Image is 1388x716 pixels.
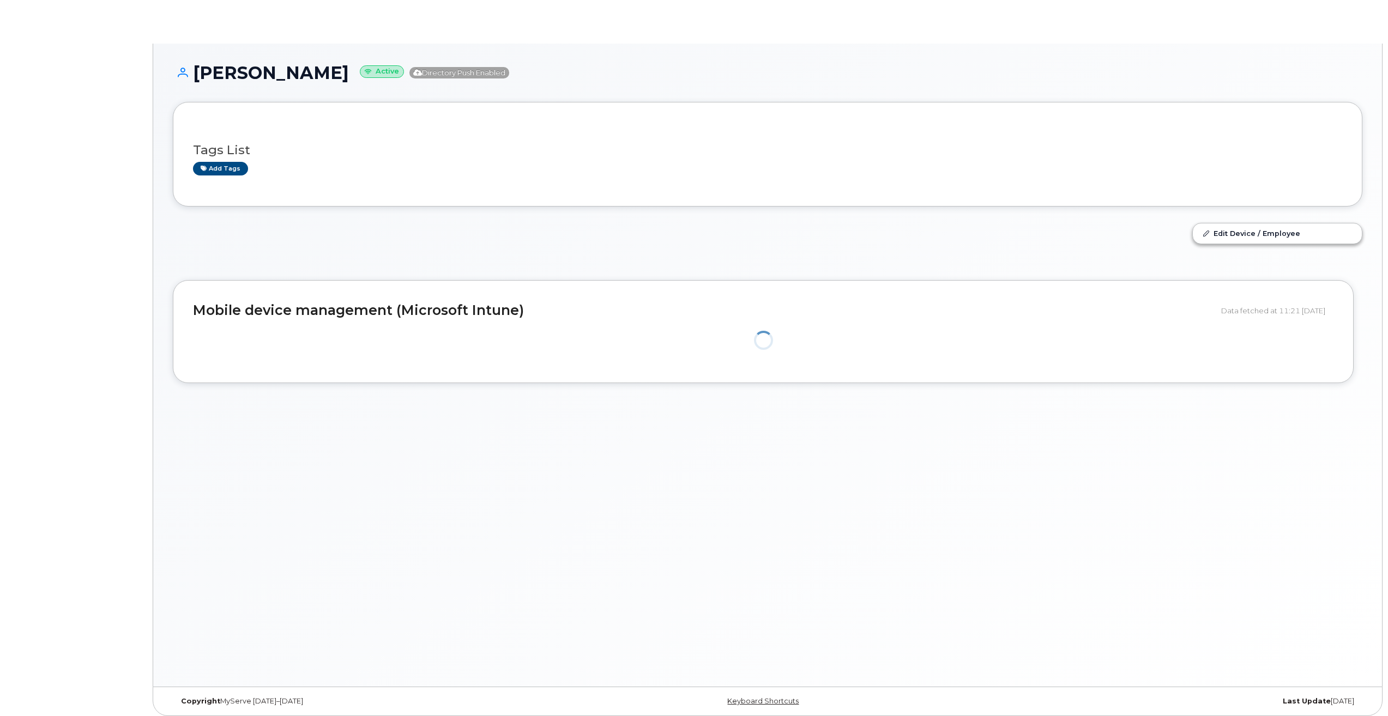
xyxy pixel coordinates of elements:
a: Add tags [193,162,248,175]
h2: Mobile device management (Microsoft Intune) [193,303,1213,318]
strong: Copyright [181,697,220,705]
div: [DATE] [966,697,1362,706]
strong: Last Update [1283,697,1331,705]
span: Directory Push Enabled [409,67,509,78]
a: Edit Device / Employee [1193,223,1362,243]
h1: [PERSON_NAME] [173,63,1362,82]
a: Keyboard Shortcuts [727,697,799,705]
div: Data fetched at 11:21 [DATE] [1221,300,1333,321]
small: Active [360,65,404,78]
div: MyServe [DATE]–[DATE] [173,697,569,706]
h3: Tags List [193,143,1342,157]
